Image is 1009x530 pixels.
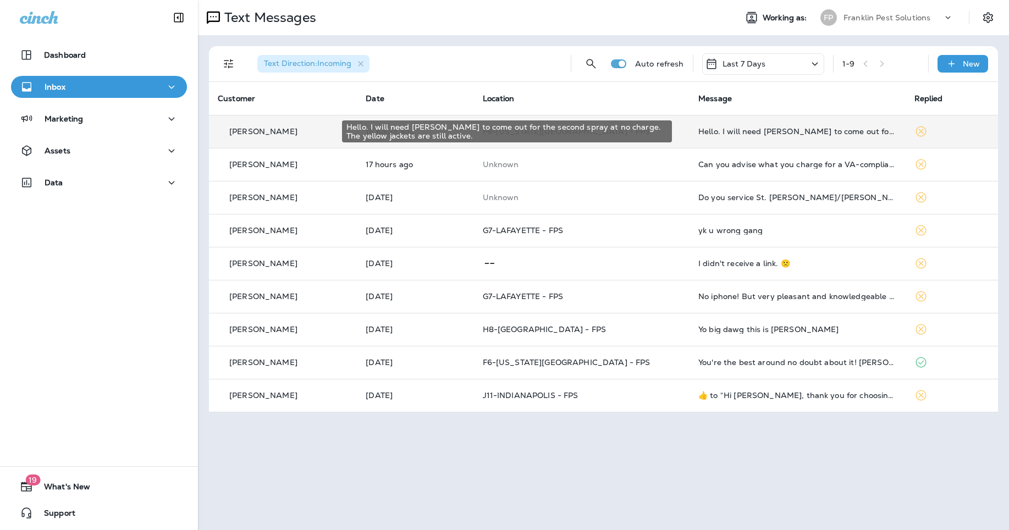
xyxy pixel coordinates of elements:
[229,292,297,301] p: [PERSON_NAME]
[698,292,897,301] div: No iphone! But very pleasant and knowledgeable gentleman
[366,325,465,334] p: Aug 13, 2025 04:57 PM
[220,9,316,26] p: Text Messages
[483,390,578,400] span: J11-INDIANAPOLIS - FPS
[698,127,897,136] div: Hello. I will need Jason to come out for the second spray at no charge. The yellow jackets are st...
[11,502,187,524] button: Support
[698,259,897,268] div: I didn't receive a link. 🙁
[698,226,897,235] div: yk u wrong gang
[229,391,297,400] p: [PERSON_NAME]
[483,291,564,301] span: G7-LAFAYETTE - FPS
[366,193,465,202] p: Aug 18, 2025 09:52 AM
[45,82,65,91] p: Inbox
[45,146,70,155] p: Assets
[483,324,606,334] span: H8-[GEOGRAPHIC_DATA] - FPS
[163,7,194,29] button: Collapse Sidebar
[635,59,684,68] p: Auto refresh
[483,193,681,202] p: This customer does not have a last location and the phone number they messaged is not assigned to...
[11,172,187,194] button: Data
[218,53,240,75] button: Filters
[229,358,297,367] p: [PERSON_NAME]
[698,391,897,400] div: ​👍​ to “ Hi Jamie, thank you for choosing Franklin Pest Solutions! If you're happy with the servi...
[698,358,897,367] div: You're the best around no doubt about it! Dave is the best and your company has been a takeing ca...
[33,482,90,495] span: What's New
[33,509,75,522] span: Support
[366,391,465,400] p: Aug 13, 2025 11:15 AM
[11,476,187,498] button: 19What's New
[366,226,465,235] p: Aug 15, 2025 08:36 PM
[44,51,86,59] p: Dashboard
[580,53,602,75] button: Search Messages
[820,9,837,26] div: FP
[914,93,943,103] span: Replied
[264,58,351,68] span: Text Direction : Incoming
[11,44,187,66] button: Dashboard
[229,226,297,235] p: [PERSON_NAME]
[963,59,980,68] p: New
[257,55,370,73] div: Text Direction:Incoming
[698,325,897,334] div: Yo big dawg this is Robert
[366,358,465,367] p: Aug 13, 2025 12:06 PM
[229,259,297,268] p: [PERSON_NAME]
[366,292,465,301] p: Aug 15, 2025 03:02 PM
[45,178,63,187] p: Data
[11,108,187,130] button: Marketing
[842,59,854,68] div: 1 - 9
[483,160,681,169] p: This customer does not have a last location and the phone number they messaged is not assigned to...
[698,193,897,202] div: Do you service St. Joes/Benton Harbor? I have a property there and need a wasp nest near my drive...
[366,259,465,268] p: Aug 15, 2025 04:27 PM
[483,93,515,103] span: Location
[11,140,187,162] button: Assets
[25,474,40,485] span: 19
[366,160,465,169] p: Aug 18, 2025 05:38 PM
[229,325,297,334] p: [PERSON_NAME]
[978,8,998,27] button: Settings
[229,127,297,136] p: [PERSON_NAME]
[698,160,897,169] div: Can you advise what you charge for a VA-compliant pest (termite) inspection? Also, Can you advise...
[45,114,83,123] p: Marketing
[763,13,809,23] span: Working as:
[483,225,564,235] span: G7-LAFAYETTE - FPS
[11,76,187,98] button: Inbox
[342,120,672,142] div: Hello. I will need [PERSON_NAME] to come out for the second spray at no charge. The yellow jacket...
[229,193,297,202] p: [PERSON_NAME]
[723,59,766,68] p: Last 7 Days
[843,13,930,22] p: Franklin Pest Solutions
[698,93,732,103] span: Message
[218,93,255,103] span: Customer
[483,357,650,367] span: F6-[US_STATE][GEOGRAPHIC_DATA] - FPS
[366,93,384,103] span: Date
[229,160,297,169] p: [PERSON_NAME]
